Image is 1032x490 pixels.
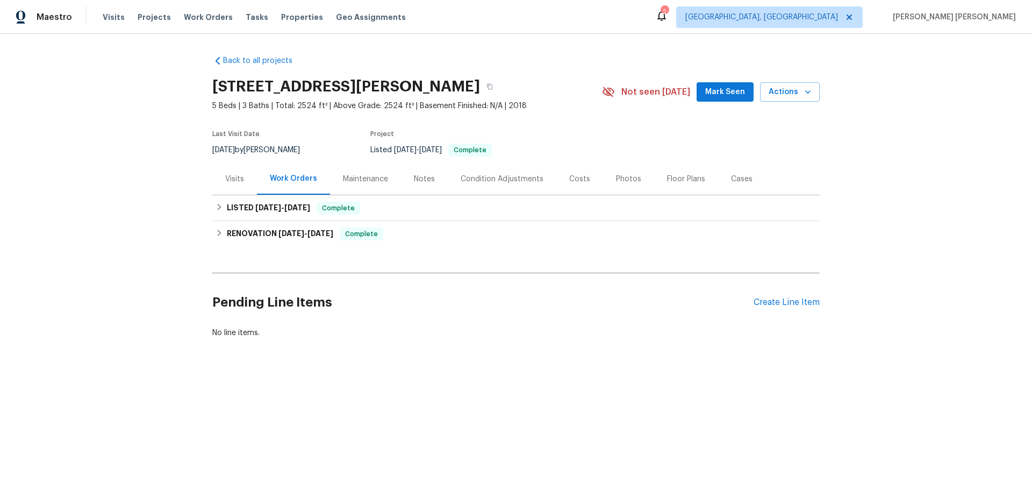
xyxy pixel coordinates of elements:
[760,82,820,102] button: Actions
[370,131,394,137] span: Project
[278,230,333,237] span: -
[394,146,442,154] span: -
[414,174,435,184] div: Notes
[212,195,820,221] div: LISTED [DATE]-[DATE]Complete
[697,82,754,102] button: Mark Seen
[246,13,268,21] span: Tasks
[227,228,333,240] h6: RENOVATION
[270,173,317,184] div: Work Orders
[370,146,492,154] span: Listed
[616,174,641,184] div: Photos
[449,147,491,153] span: Complete
[569,174,590,184] div: Costs
[138,12,171,23] span: Projects
[212,144,313,157] div: by [PERSON_NAME]
[480,77,499,96] button: Copy Address
[419,146,442,154] span: [DATE]
[212,146,235,154] span: [DATE]
[284,204,310,211] span: [DATE]
[685,12,838,23] span: [GEOGRAPHIC_DATA], [GEOGRAPHIC_DATA]
[394,146,417,154] span: [DATE]
[307,230,333,237] span: [DATE]
[621,87,690,97] span: Not seen [DATE]
[212,328,820,338] div: No line items.
[212,55,316,66] a: Back to all projects
[888,12,1016,23] span: [PERSON_NAME] [PERSON_NAME]
[318,203,359,214] span: Complete
[343,174,388,184] div: Maintenance
[227,202,310,215] h6: LISTED
[754,297,820,308] div: Create Line Item
[661,6,668,17] div: 2
[212,131,260,137] span: Last Visit Date
[667,174,705,184] div: Floor Plans
[278,230,304,237] span: [DATE]
[212,278,754,328] h2: Pending Line Items
[769,86,811,99] span: Actions
[212,101,602,111] span: 5 Beds | 3 Baths | Total: 2524 ft² | Above Grade: 2524 ft² | Basement Finished: N/A | 2018
[103,12,125,23] span: Visits
[255,204,281,211] span: [DATE]
[731,174,752,184] div: Cases
[212,81,480,92] h2: [STREET_ADDRESS][PERSON_NAME]
[461,174,543,184] div: Condition Adjustments
[341,229,382,239] span: Complete
[212,221,820,247] div: RENOVATION [DATE]-[DATE]Complete
[255,204,310,211] span: -
[37,12,72,23] span: Maestro
[336,12,406,23] span: Geo Assignments
[184,12,233,23] span: Work Orders
[705,86,745,99] span: Mark Seen
[281,12,323,23] span: Properties
[225,174,244,184] div: Visits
